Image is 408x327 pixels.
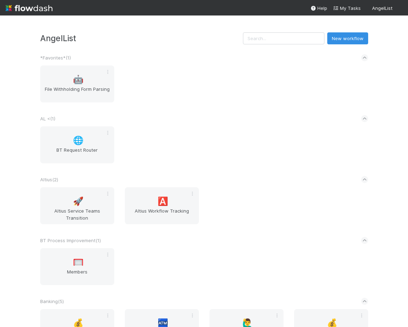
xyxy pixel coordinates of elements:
span: *Favorites* ( 1 ) [40,55,71,61]
span: Altius Workflow Tracking [128,207,196,221]
span: My Tasks [333,5,361,11]
span: 🌐 [73,136,84,145]
span: Altius Service Teams Transition [43,207,111,221]
div: Help [310,5,327,12]
img: logo-inverted-e16ddd16eac7371096b0.svg [6,2,53,14]
input: Search... [243,32,324,44]
span: 🤖 [73,75,84,84]
span: 🅰️ [158,197,168,206]
span: 🚀 [73,197,84,206]
span: BT Request Router [43,146,111,161]
a: 🌐BT Request Router [40,126,114,163]
a: 🚀Altius Service Teams Transition [40,187,114,224]
span: 🥅 [73,258,84,267]
a: My Tasks [333,5,361,12]
h3: AngelList [40,33,243,43]
span: BT Process Improvement ( 1 ) [40,238,101,243]
span: Members [43,268,111,282]
span: Banking ( 5 ) [40,298,64,304]
span: File Withholding Form Parsing [43,86,111,100]
a: 🥅Members [40,248,114,285]
span: AL < ( 1 ) [40,116,55,121]
img: avatar_ec94f6e9-05c5-4d36-a6c8-d0cea77c3c29.png [395,5,402,12]
span: AngelList [372,5,392,11]
button: New workflow [327,32,368,44]
a: 🅰️Altius Workflow Tracking [125,187,199,224]
span: Altius ( 2 ) [40,177,58,182]
a: 🤖File Withholding Form Parsing [40,65,114,102]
